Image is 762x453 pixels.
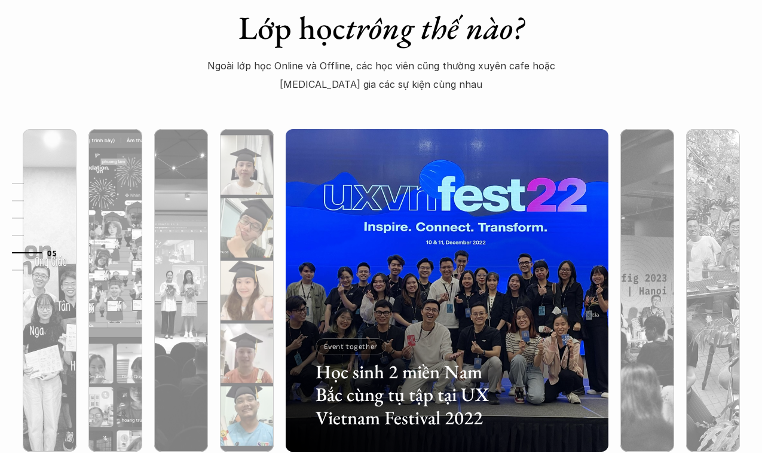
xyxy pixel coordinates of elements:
a: 05 [12,246,69,260]
h3: Học sinh 2 miền Nam Bắc cùng tụ tập tại UX Vietnam Festival 2022 [316,360,508,429]
p: Event together [324,342,378,350]
em: trông thế nào? [345,7,524,48]
p: Ngoài lớp học Online và Offline, các học viên cũng thường xuyên cafe hoặc [MEDICAL_DATA] gia các ... [200,57,563,93]
strong: 05 [47,248,57,256]
h1: Lớp học [173,8,590,47]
